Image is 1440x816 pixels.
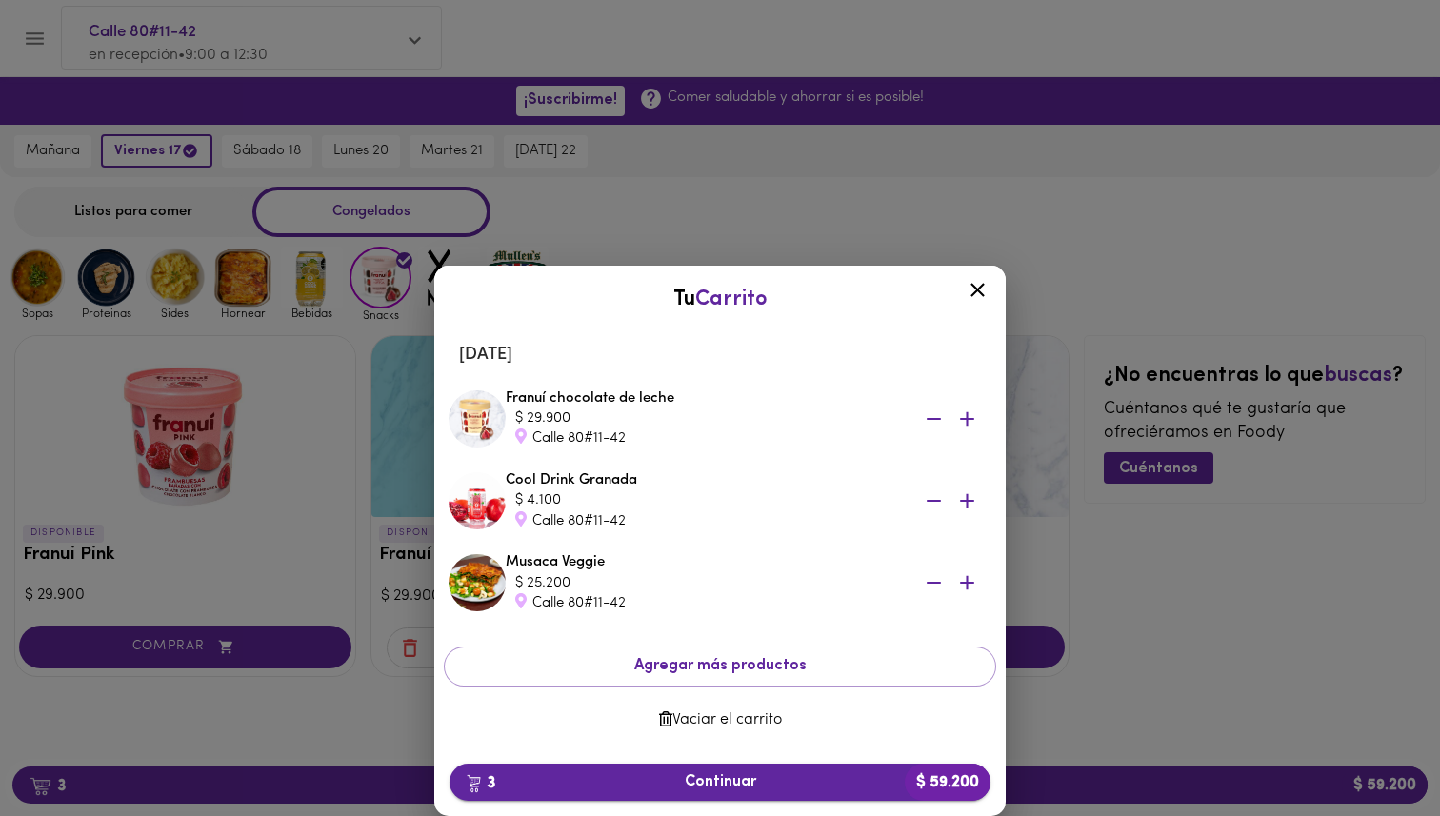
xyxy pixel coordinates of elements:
span: Continuar [465,773,975,791]
div: Calle 80#11-42 [515,428,896,448]
div: Tu [453,285,987,314]
img: cart.png [467,774,481,793]
div: Cool Drink Granada [506,470,991,531]
div: $ 29.900 [515,408,896,428]
span: Carrito [695,289,768,310]
div: $ 25.200 [515,573,896,593]
span: Vaciar el carrito [459,711,981,729]
button: Agregar más productos [444,647,996,686]
iframe: Messagebird Livechat Widget [1330,706,1421,797]
div: Calle 80#11-42 [515,593,896,613]
b: 3 [455,770,507,795]
img: Cool Drink Granada [449,472,506,529]
img: Franuí chocolate de leche [449,390,506,448]
div: Musaca Veggie [506,552,991,613]
div: Franuí chocolate de leche [506,388,991,449]
button: 3Continuar$ 59.200 [450,764,990,801]
li: [DATE] [444,332,996,378]
div: Calle 80#11-42 [515,511,896,531]
img: Musaca Veggie [449,554,506,611]
div: $ 4.100 [515,490,896,510]
span: Agregar más productos [460,657,980,675]
b: $ 59.200 [905,764,990,801]
button: Vaciar el carrito [444,702,996,739]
